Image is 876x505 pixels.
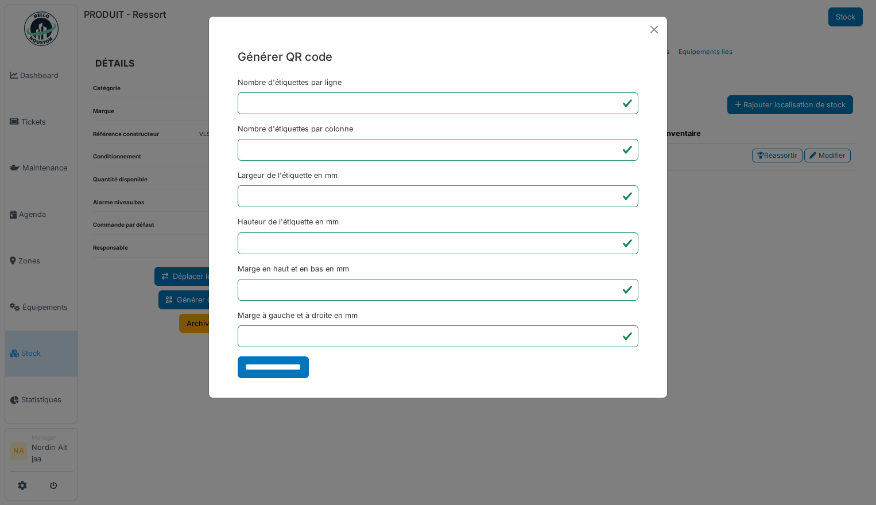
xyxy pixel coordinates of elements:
[238,310,358,321] label: Marge à gauche et à droite en mm
[238,263,349,274] label: Marge en haut et en bas en mm
[646,21,662,38] button: Close
[238,48,638,65] h5: Générer QR code
[238,77,342,88] label: Nombre d'étiquettes par ligne
[238,123,353,134] label: Nombre d'étiquettes par colonne
[238,216,339,227] label: Hauteur de l'étiquette en mm
[238,170,338,181] label: Largeur de l'étiquette en mm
